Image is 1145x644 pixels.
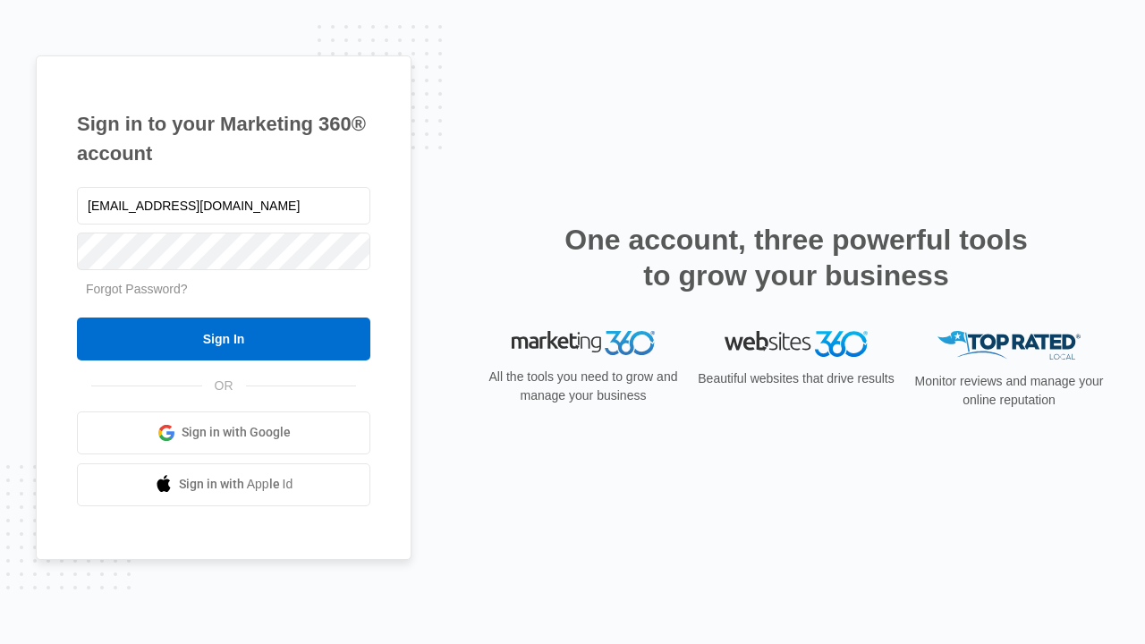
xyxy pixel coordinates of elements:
[725,331,868,357] img: Websites 360
[77,318,370,360] input: Sign In
[696,369,896,388] p: Beautiful websites that drive results
[179,475,293,494] span: Sign in with Apple Id
[909,372,1109,410] p: Monitor reviews and manage your online reputation
[77,463,370,506] a: Sign in with Apple Id
[182,423,291,442] span: Sign in with Google
[77,187,370,225] input: Email
[483,368,683,405] p: All the tools you need to grow and manage your business
[937,331,1081,360] img: Top Rated Local
[77,109,370,168] h1: Sign in to your Marketing 360® account
[559,222,1033,293] h2: One account, three powerful tools to grow your business
[512,331,655,356] img: Marketing 360
[202,377,246,395] span: OR
[77,411,370,454] a: Sign in with Google
[86,282,188,296] a: Forgot Password?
